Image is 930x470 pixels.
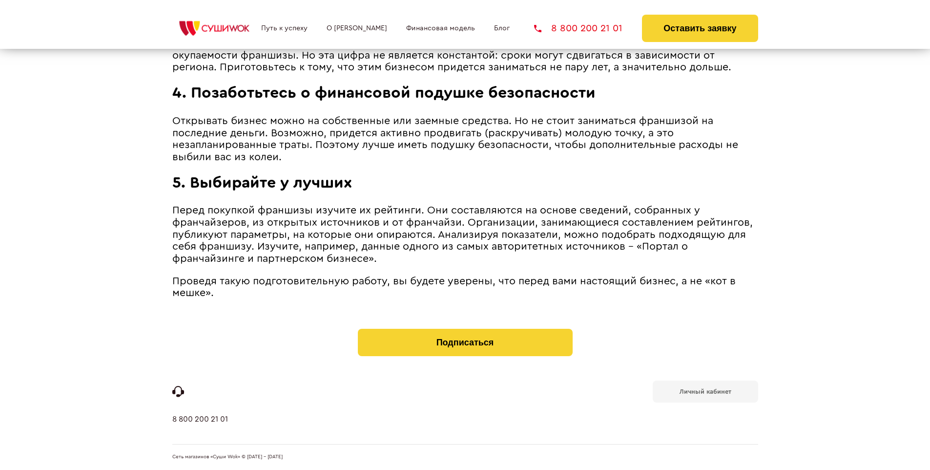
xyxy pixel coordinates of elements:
button: Оставить заявку [642,15,758,42]
span: 8 800 200 21 01 [551,23,622,33]
a: Финансовая модель [406,24,475,32]
span: Добросовестные франчайзеры в своем предложении обязательно указывают приблизительный срок окупаем... [172,38,731,72]
a: О [PERSON_NAME] [327,24,387,32]
a: Личный кабинет [653,381,758,403]
span: Открывать бизнес можно на собственные или заемные средства. Но не стоит заниматься франшизой на п... [172,116,738,162]
a: 8 800 200 21 01 [172,415,228,444]
span: Перед покупкой франшизы изучите их рейтинги. Они составляются на основе сведений, собранных у фра... [172,205,753,263]
a: Путь к успеху [261,24,308,32]
span: Сеть магазинов «Суши Wok» © [DATE] - [DATE] [172,454,283,460]
b: Личный кабинет [680,388,731,395]
a: 8 800 200 21 01 [534,23,622,33]
a: Блог [494,24,510,32]
span: Проведя такую подготовительную работу, вы будете уверены, что перед вами настоящий бизнес, а не «... [172,276,736,299]
span: 5. Выбирайте у лучших [172,175,352,191]
span: 4. Позаботьтесь о финансовой подушке безопасности [172,85,596,101]
button: Подписаться [358,329,573,356]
